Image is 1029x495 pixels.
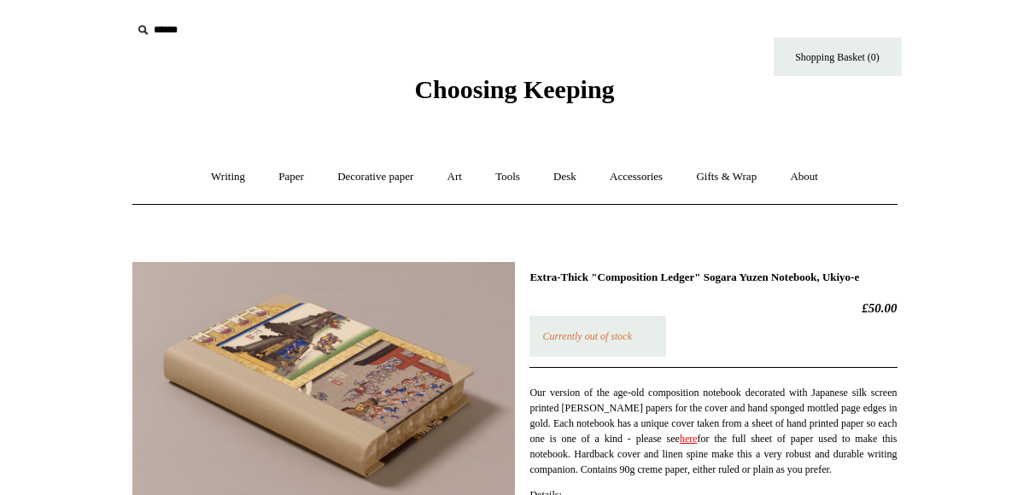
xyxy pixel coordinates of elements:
a: Tools [480,154,535,200]
a: Accessories [594,154,678,200]
a: Choosing Keeping [414,89,614,101]
a: Art [432,154,477,200]
p: Our version of the age-old composition notebook decorated with Japanese silk screen printed [PERS... [529,385,897,477]
h1: Extra-Thick "Composition Ledger" Sogara Yuzen Notebook, Ukiyo-e [529,271,897,284]
a: Shopping Basket (0) [774,38,902,76]
a: here [680,433,698,445]
a: About [775,154,833,200]
a: Paper [263,154,319,200]
a: Gifts & Wrap [681,154,772,200]
em: Currently out of stock [542,330,632,342]
h2: £50.00 [529,300,897,316]
a: Decorative paper [322,154,429,200]
span: Choosing Keeping [414,75,614,103]
a: Desk [538,154,592,200]
a: Writing [196,154,260,200]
